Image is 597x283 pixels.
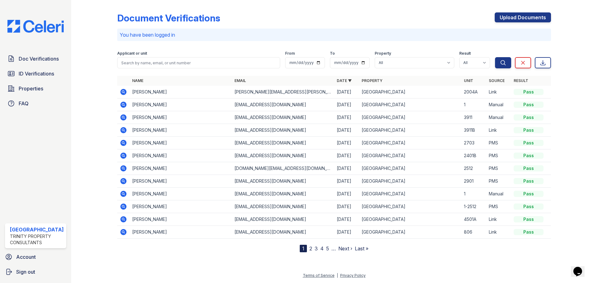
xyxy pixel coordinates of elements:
[461,213,486,226] td: 4501A
[16,253,36,261] span: Account
[359,226,461,239] td: [GEOGRAPHIC_DATA]
[514,114,544,121] div: Pass
[232,149,334,162] td: [EMAIL_ADDRESS][DOMAIN_NAME]
[232,162,334,175] td: [DOMAIN_NAME][EMAIL_ADDRESS][DOMAIN_NAME]
[130,86,232,98] td: [PERSON_NAME]
[486,124,511,137] td: Link
[130,175,232,188] td: [PERSON_NAME]
[355,245,368,252] a: Last »
[337,78,352,83] a: Date ▼
[359,124,461,137] td: [GEOGRAPHIC_DATA]
[340,273,366,278] a: Privacy Policy
[2,20,69,33] img: CE_Logo_Blue-a8612792a0a2168367f1c8372b55b34899dd931a85d93a1a3d3e32e68fde9ad4.png
[10,226,64,233] div: [GEOGRAPHIC_DATA]
[232,213,334,226] td: [EMAIL_ADDRESS][DOMAIN_NAME]
[232,124,334,137] td: [EMAIL_ADDRESS][DOMAIN_NAME]
[303,273,335,278] a: Terms of Service
[571,258,591,277] iframe: chat widget
[334,124,359,137] td: [DATE]
[486,162,511,175] td: PMS
[334,213,359,226] td: [DATE]
[338,245,352,252] a: Next ›
[5,82,66,95] a: Properties
[461,111,486,124] td: 3911
[130,226,232,239] td: [PERSON_NAME]
[232,86,334,98] td: [PERSON_NAME][EMAIL_ADDRESS][PERSON_NAME][DOMAIN_NAME]
[2,251,69,263] a: Account
[2,266,69,278] a: Sign out
[130,149,232,162] td: [PERSON_NAME]
[514,178,544,184] div: Pass
[464,78,473,83] a: Unit
[375,51,391,56] label: Property
[334,137,359,149] td: [DATE]
[359,162,461,175] td: [GEOGRAPHIC_DATA]
[362,78,382,83] a: Property
[514,229,544,235] div: Pass
[514,102,544,108] div: Pass
[19,55,59,62] span: Doc Verifications
[117,57,280,68] input: Search by name, email, or unit number
[359,111,461,124] td: [GEOGRAPHIC_DATA]
[330,51,335,56] label: To
[130,98,232,111] td: [PERSON_NAME]
[117,51,147,56] label: Applicant or unit
[315,245,318,252] a: 3
[514,127,544,133] div: Pass
[486,111,511,124] td: Manual
[337,273,338,278] div: |
[320,245,324,252] a: 4
[495,12,551,22] a: Upload Documents
[19,100,29,107] span: FAQ
[117,12,220,24] div: Document Verifications
[232,175,334,188] td: [EMAIL_ADDRESS][DOMAIN_NAME]
[461,124,486,137] td: 3911B
[359,200,461,213] td: [GEOGRAPHIC_DATA]
[334,111,359,124] td: [DATE]
[461,162,486,175] td: 2512
[334,175,359,188] td: [DATE]
[334,98,359,111] td: [DATE]
[232,200,334,213] td: [EMAIL_ADDRESS][DOMAIN_NAME]
[132,78,143,83] a: Name
[232,226,334,239] td: [EMAIL_ADDRESS][DOMAIN_NAME]
[130,124,232,137] td: [PERSON_NAME]
[486,137,511,149] td: PMS
[232,188,334,200] td: [EMAIL_ADDRESS][DOMAIN_NAME]
[130,162,232,175] td: [PERSON_NAME]
[461,188,486,200] td: 1
[514,140,544,146] div: Pass
[232,137,334,149] td: [EMAIL_ADDRESS][DOMAIN_NAME]
[120,31,548,39] p: You have been logged in
[331,245,336,252] span: …
[232,98,334,111] td: [EMAIL_ADDRESS][DOMAIN_NAME]
[486,226,511,239] td: Link
[461,98,486,111] td: 1
[5,67,66,80] a: ID Verifications
[359,175,461,188] td: [GEOGRAPHIC_DATA]
[130,111,232,124] td: [PERSON_NAME]
[486,213,511,226] td: Link
[461,86,486,98] td: 2004A
[334,226,359,239] td: [DATE]
[5,97,66,110] a: FAQ
[359,98,461,111] td: [GEOGRAPHIC_DATA]
[461,175,486,188] td: 2901
[461,137,486,149] td: 2703
[359,188,461,200] td: [GEOGRAPHIC_DATA]
[326,245,329,252] a: 5
[309,245,312,252] a: 2
[486,149,511,162] td: PMS
[514,165,544,171] div: Pass
[359,213,461,226] td: [GEOGRAPHIC_DATA]
[5,52,66,65] a: Doc Verifications
[486,86,511,98] td: Link
[514,203,544,210] div: Pass
[359,137,461,149] td: [GEOGRAPHIC_DATA]
[334,188,359,200] td: [DATE]
[486,200,511,213] td: PMS
[234,78,246,83] a: Email
[486,175,511,188] td: PMS
[232,111,334,124] td: [EMAIL_ADDRESS][DOMAIN_NAME]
